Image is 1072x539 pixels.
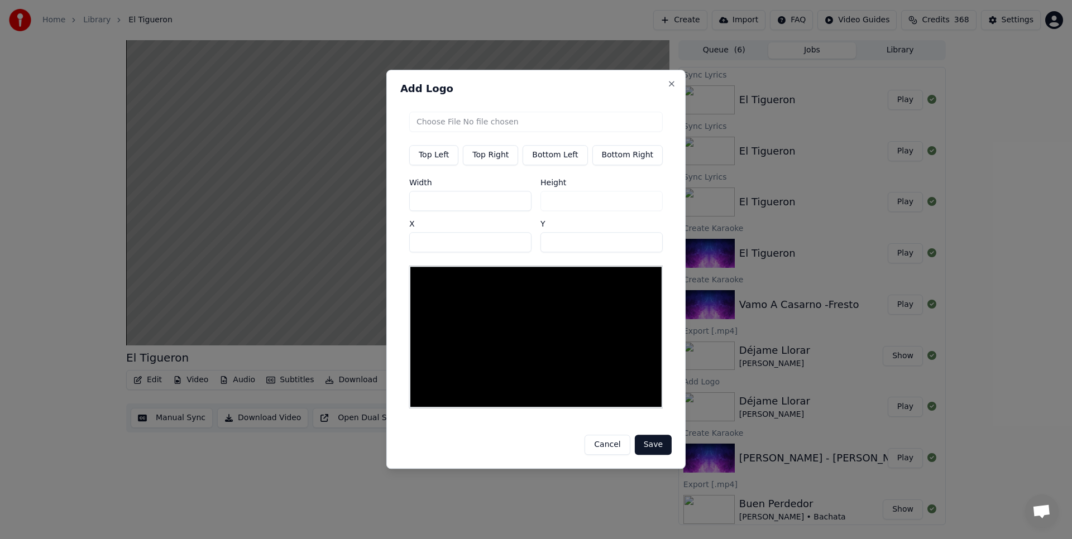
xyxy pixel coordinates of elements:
label: X [409,220,532,228]
button: Top Right [463,145,518,165]
button: Bottom Right [592,145,663,165]
h2: Add Logo [400,84,672,94]
button: Save [635,435,672,455]
label: Y [540,220,663,228]
button: Top Left [409,145,458,165]
label: Width [409,179,532,186]
button: Cancel [585,435,630,455]
label: Height [540,179,663,186]
button: Bottom Left [523,145,587,165]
